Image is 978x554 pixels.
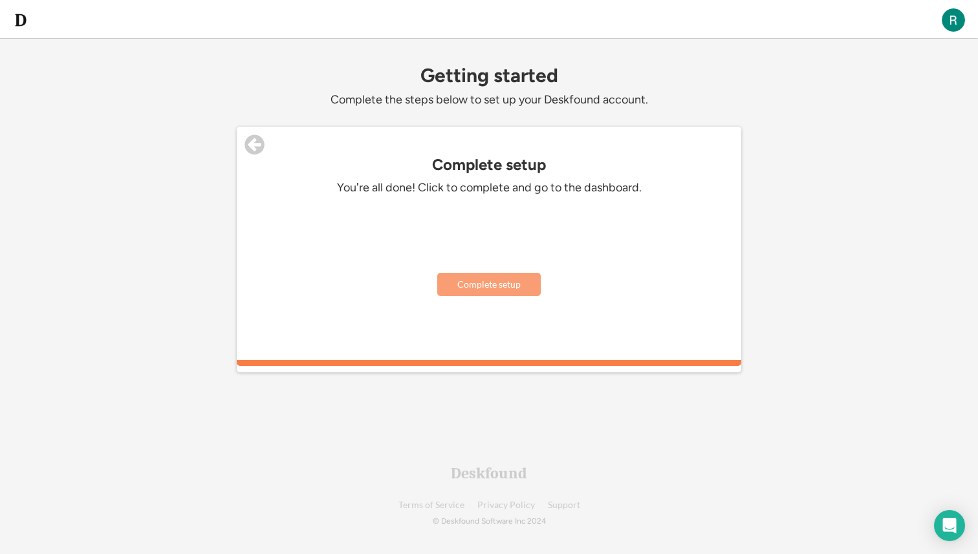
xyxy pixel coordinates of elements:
div: Complete setup [237,156,741,174]
div: Complete the steps below to set up your Deskfound account. [237,92,741,107]
img: d-whitebg.png [13,12,28,28]
img: ACg8ocIAolYcbSeVWNqjIpcY8UOtgAwWsSZS6xljfS5yFRv1iz0FXA=s96-c [942,8,965,32]
div: You're all done! Click to complete and go to the dashboard. [295,180,683,195]
a: Terms of Service [398,500,464,510]
div: Open Intercom Messenger [934,510,965,541]
button: Complete setup [437,273,541,296]
div: Deskfound [451,465,527,481]
a: Support [548,500,580,510]
div: 100% [239,360,739,366]
div: Getting started [237,65,741,86]
a: Privacy Policy [477,500,535,510]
